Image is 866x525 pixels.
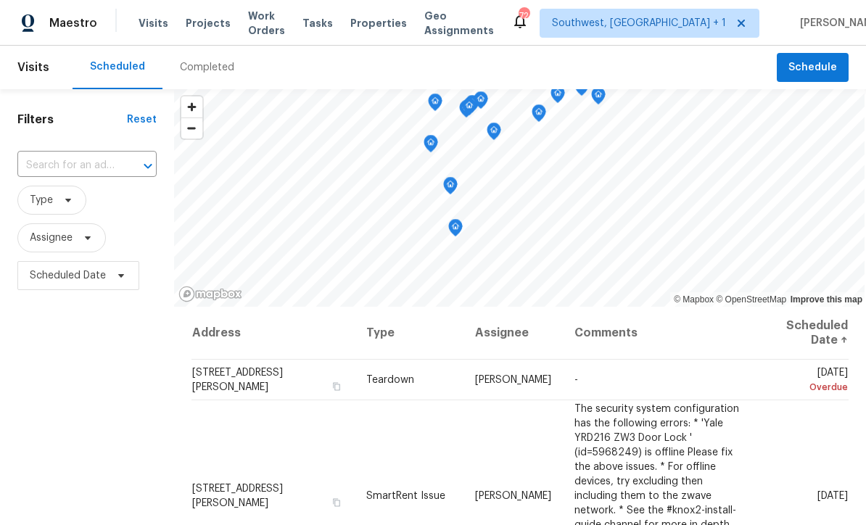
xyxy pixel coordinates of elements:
[788,59,837,77] span: Schedule
[248,9,285,38] span: Work Orders
[777,53,849,83] button: Schedule
[355,307,464,360] th: Type
[428,94,442,116] div: Map marker
[174,89,865,307] canvas: Map
[186,16,231,30] span: Projects
[772,380,848,394] div: Overdue
[30,193,53,207] span: Type
[17,51,49,83] span: Visits
[138,156,158,176] button: Open
[366,490,445,500] span: SmartRent Issue
[487,123,501,145] div: Map marker
[49,16,97,30] span: Maestro
[366,375,414,385] span: Teardown
[192,483,283,508] span: [STREET_ADDRESS][PERSON_NAME]
[17,154,116,177] input: Search for an address...
[181,96,202,117] button: Zoom in
[330,495,343,508] button: Copy Address
[443,177,458,199] div: Map marker
[180,60,234,75] div: Completed
[716,294,786,305] a: OpenStreetMap
[127,112,157,127] div: Reset
[448,219,463,241] div: Map marker
[181,118,202,139] span: Zoom out
[475,490,551,500] span: [PERSON_NAME]
[302,18,333,28] span: Tasks
[552,16,726,30] span: Southwest, [GEOGRAPHIC_DATA] + 1
[674,294,714,305] a: Mapbox
[550,86,565,108] div: Map marker
[191,307,355,360] th: Address
[330,380,343,393] button: Copy Address
[459,100,474,123] div: Map marker
[574,375,578,385] span: -
[760,307,849,360] th: Scheduled Date ↑
[772,368,848,394] span: [DATE]
[591,87,606,109] div: Map marker
[30,231,73,245] span: Assignee
[563,307,760,360] th: Comments
[532,104,546,127] div: Map marker
[192,368,283,392] span: [STREET_ADDRESS][PERSON_NAME]
[17,112,127,127] h1: Filters
[139,16,168,30] span: Visits
[462,98,477,120] div: Map marker
[519,9,529,23] div: 72
[181,117,202,139] button: Zoom out
[463,307,563,360] th: Assignee
[791,294,862,305] a: Improve this map
[465,95,479,117] div: Map marker
[574,78,589,101] div: Map marker
[178,286,242,302] a: Mapbox homepage
[817,490,848,500] span: [DATE]
[90,59,145,74] div: Scheduled
[475,375,551,385] span: [PERSON_NAME]
[474,91,488,114] div: Map marker
[424,135,438,157] div: Map marker
[350,16,407,30] span: Properties
[30,268,106,283] span: Scheduled Date
[424,9,494,38] span: Geo Assignments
